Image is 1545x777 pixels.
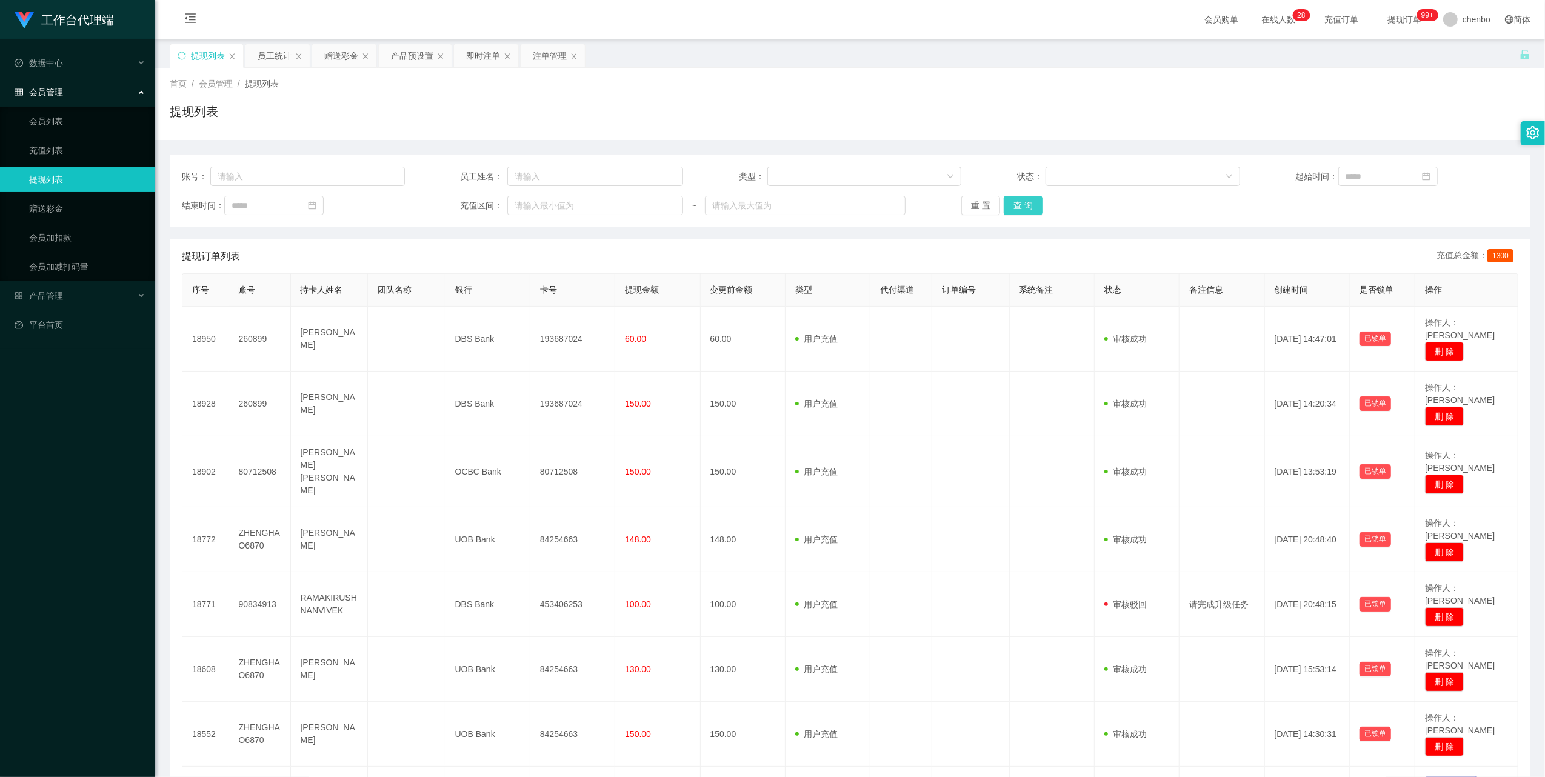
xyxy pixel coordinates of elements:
[507,167,683,186] input: 请输入
[301,285,343,295] span: 持卡人姓名
[625,599,651,609] span: 100.00
[466,44,500,67] div: 即时注单
[182,170,210,183] span: 账号：
[460,199,507,212] span: 充值区间：
[570,53,578,60] i: 图标: close
[1301,9,1306,21] p: 8
[701,436,786,507] td: 150.00
[445,637,530,702] td: UOB Bank
[308,201,316,210] i: 图标: calendar
[1425,737,1464,756] button: 删 除
[1104,334,1147,344] span: 审核成功
[291,307,369,372] td: [PERSON_NAME]
[178,52,186,60] i: 图标: sync
[29,138,145,162] a: 充值列表
[1360,597,1391,612] button: 已锁单
[533,44,567,67] div: 注单管理
[795,664,838,674] span: 用户充值
[1189,285,1223,295] span: 备注信息
[391,44,433,67] div: 产品预设置
[625,467,651,476] span: 150.00
[1425,518,1495,541] span: 操作人：[PERSON_NAME]
[29,167,145,192] a: 提现列表
[229,307,291,372] td: 260899
[15,88,23,96] i: 图标: table
[15,58,63,68] span: 数据中心
[625,285,659,295] span: 提现金额
[530,572,615,637] td: 453406253
[445,572,530,637] td: DBS Bank
[445,372,530,436] td: DBS Bank
[1425,450,1495,473] span: 操作人：[PERSON_NAME]
[701,307,786,372] td: 60.00
[1104,599,1147,609] span: 审核驳回
[1360,464,1391,479] button: 已锁单
[229,436,291,507] td: 80712508
[182,199,224,212] span: 结束时间：
[1360,662,1391,676] button: 已锁单
[15,15,114,24] a: 工作台代理端
[540,285,557,295] span: 卡号
[795,334,838,344] span: 用户充值
[1437,249,1518,264] div: 充值总金额：
[182,307,229,372] td: 18950
[229,372,291,436] td: 260899
[1318,15,1364,24] span: 充值订单
[530,637,615,702] td: 84254663
[1104,729,1147,739] span: 审核成功
[701,572,786,637] td: 100.00
[530,507,615,572] td: 84254663
[1425,285,1442,295] span: 操作
[701,372,786,436] td: 150.00
[1265,372,1350,436] td: [DATE] 14:20:34
[1019,285,1053,295] span: 系统备注
[1487,249,1513,262] span: 1300
[530,702,615,767] td: 84254663
[29,255,145,279] a: 会员加减打码量
[530,436,615,507] td: 80712508
[1265,307,1350,372] td: [DATE] 14:47:01
[445,507,530,572] td: UOB Bank
[701,507,786,572] td: 148.00
[1425,648,1495,670] span: 操作人：[PERSON_NAME]
[795,467,838,476] span: 用户充值
[324,44,358,67] div: 赠送彩金
[182,249,240,264] span: 提现订单列表
[1520,49,1530,60] i: 图标: unlock
[15,313,145,337] a: 图标: dashboard平台首页
[15,12,34,29] img: logo.9652507e.png
[1360,727,1391,741] button: 已锁单
[1017,170,1046,183] span: 状态：
[1425,672,1464,692] button: 删 除
[1226,173,1233,181] i: 图标: down
[1360,332,1391,346] button: 已锁单
[15,59,23,67] i: 图标: check-circle-o
[1425,475,1464,494] button: 删 除
[170,79,187,88] span: 首页
[1360,285,1393,295] span: 是否锁单
[192,79,194,88] span: /
[229,572,291,637] td: 90834913
[362,53,369,60] i: 图标: close
[701,702,786,767] td: 150.00
[1265,637,1350,702] td: [DATE] 15:53:14
[795,535,838,544] span: 用户充值
[1425,342,1464,361] button: 删 除
[947,173,954,181] i: 图标: down
[1425,583,1495,605] span: 操作人：[PERSON_NAME]
[507,196,683,215] input: 请输入最小值为
[1425,713,1495,735] span: 操作人：[PERSON_NAME]
[710,285,753,295] span: 变更前金额
[229,702,291,767] td: ZHENGHAO6870
[1360,396,1391,411] button: 已锁单
[795,399,838,409] span: 用户充值
[1292,9,1310,21] sup: 28
[182,507,229,572] td: 18772
[229,53,236,60] i: 图标: close
[170,1,211,39] i: 图标: menu-fold
[182,436,229,507] td: 18902
[795,729,838,739] span: 用户充值
[1104,535,1147,544] span: 审核成功
[1180,572,1264,637] td: 请完成升级任务
[29,109,145,133] a: 会员列表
